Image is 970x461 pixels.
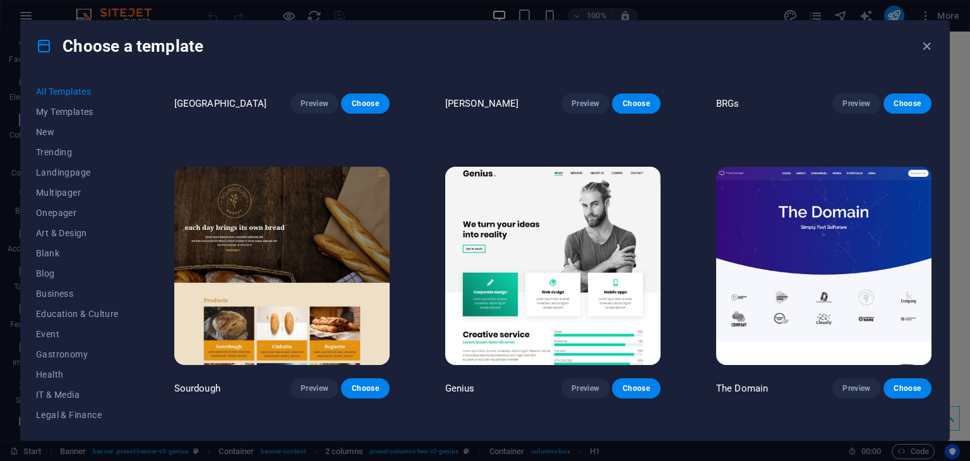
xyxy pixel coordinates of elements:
span: New [36,127,119,137]
button: Multipager [36,183,119,203]
p: BRGs [716,97,739,110]
button: New [36,122,119,142]
button: Education & Culture [36,304,119,324]
span: Choose [894,99,921,109]
span: Choose [622,99,650,109]
span: Landingpage [36,167,119,177]
span: Event [36,329,119,339]
span: Onepager [36,208,119,218]
button: Legal & Finance [36,405,119,425]
button: Art & Design [36,223,119,243]
span: Preview [572,383,599,393]
span: Choose [622,383,650,393]
button: Preview [832,93,880,114]
button: IT & Media [36,385,119,405]
button: Preview [561,378,609,398]
button: Preview [290,93,338,114]
img: The Domain [716,167,931,365]
span: Gastronomy [36,349,119,359]
span: Preview [301,383,328,393]
button: My Templates [36,102,119,122]
h4: Choose a template [36,36,203,56]
img: Genius [445,167,661,365]
span: Trending [36,147,119,157]
button: Preview [561,93,609,114]
span: Art & Design [36,228,119,238]
button: Choose [612,378,660,398]
span: All Templates [36,87,119,97]
span: Choose [894,383,921,393]
button: Choose [341,93,389,114]
span: IT & Media [36,390,119,400]
button: Health [36,364,119,385]
span: My Templates [36,107,119,117]
span: Health [36,369,119,380]
button: Landingpage [36,162,119,183]
button: Event [36,324,119,344]
button: Business [36,284,119,304]
span: Choose [351,99,379,109]
span: Education & Culture [36,309,119,319]
span: Preview [842,383,870,393]
button: Blog [36,263,119,284]
span: Preview [572,99,599,109]
button: Choose [883,378,931,398]
p: [GEOGRAPHIC_DATA] [174,97,266,110]
button: Choose [612,93,660,114]
button: All Templates [36,81,119,102]
p: The Domain [716,382,768,395]
span: Preview [842,99,870,109]
button: Onepager [36,203,119,223]
button: Preview [290,378,338,398]
button: Trending [36,142,119,162]
span: Business [36,289,119,299]
p: [PERSON_NAME] [445,97,519,110]
span: Legal & Finance [36,410,119,420]
button: Blank [36,243,119,263]
span: Choose [351,383,379,393]
span: Blank [36,248,119,258]
button: Choose [341,378,389,398]
span: Blog [36,268,119,278]
button: Gastronomy [36,344,119,364]
button: Choose [883,93,931,114]
img: Sourdough [174,167,390,365]
span: Preview [301,99,328,109]
span: Multipager [36,188,119,198]
p: Genius [445,382,475,395]
p: Sourdough [174,382,220,395]
button: Preview [832,378,880,398]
